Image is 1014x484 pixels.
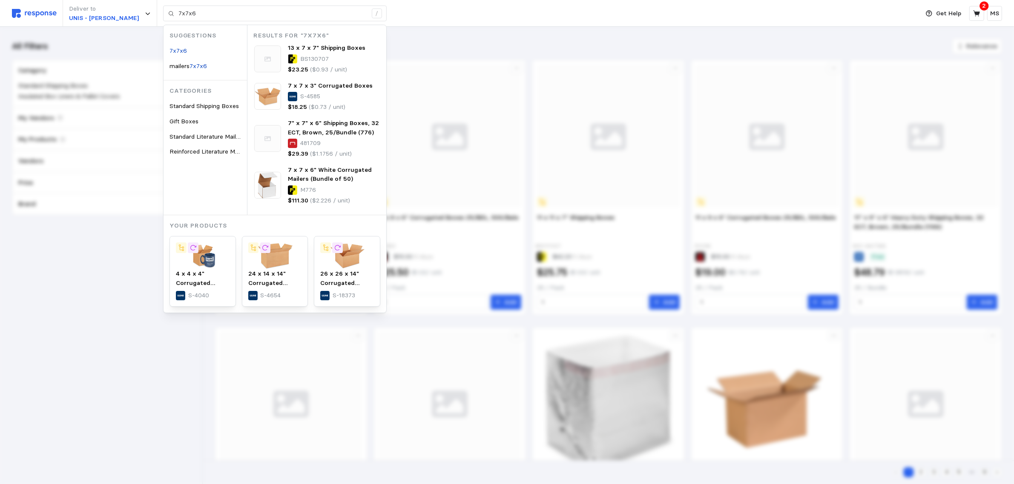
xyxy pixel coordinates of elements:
[169,148,250,155] span: Reinforced Literature Mailers
[69,14,139,23] p: UNIS - [PERSON_NAME]
[372,9,382,19] div: /
[254,125,281,152] img: svg%3e
[921,6,967,22] button: Get Help
[253,31,386,40] p: Results for "7x7x6"
[309,102,345,112] p: ($0.73 / unit)
[288,102,307,112] p: $18.25
[300,92,320,101] p: S-4585
[188,291,209,300] p: S-4040
[248,270,287,296] span: 24 x 14 x 14" Corrugated Boxes
[333,291,355,300] p: S-18373
[12,9,57,18] img: svg%3e
[169,62,190,70] span: mailers
[169,31,247,40] p: Suggestions
[300,185,316,195] p: M776
[169,117,198,125] span: Gift Boxes
[320,242,374,269] img: S-18373
[176,270,215,296] span: 4 x 4 x 4" Corrugated Boxes
[248,242,302,269] img: S-4654
[982,1,986,11] p: 2
[288,149,308,159] p: $29.39
[169,86,247,96] p: Categories
[300,54,329,64] p: BS130707
[190,62,207,70] mark: 7x7x6
[310,149,352,159] p: ($1.1756 / unit)
[310,196,350,205] p: ($2.226 / unit)
[300,139,321,148] p: 481709
[254,46,281,72] img: svg%3e
[254,172,281,199] img: M776_xl__00864__10056.1708039441.jpg
[176,242,230,269] img: S-4040
[288,196,308,205] p: $111.30
[936,9,962,18] p: Get Help
[288,119,379,136] span: 7" x 7" x 6" Shipping Boxes, 32 ECT, Brown, 25/Bundle (776)
[69,4,139,14] p: Deliver to
[169,133,244,140] span: Standard Literature Mailers
[169,102,239,110] span: Standard Shipping Boxes
[987,6,1002,21] button: MS
[288,82,373,89] span: 7 x 7 x 3" Corrugated Boxes
[310,65,347,74] p: ($0.93 / unit)
[169,221,386,231] p: Your Products
[288,44,365,51] span: 13 x 7 x 7" Shipping Boxes
[178,6,367,21] input: Search for a product name or SKU
[169,47,187,54] mark: 7x7x6
[254,83,281,110] img: S-4585
[261,291,281,300] p: S-4654
[990,9,999,18] p: MS
[288,166,372,183] span: 7 x 7 x 6" White Corrugated Mailers (Bundle of 50)
[288,65,308,74] p: $23.25
[320,270,359,296] span: 26 x 26 x 14" Corrugated Boxes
